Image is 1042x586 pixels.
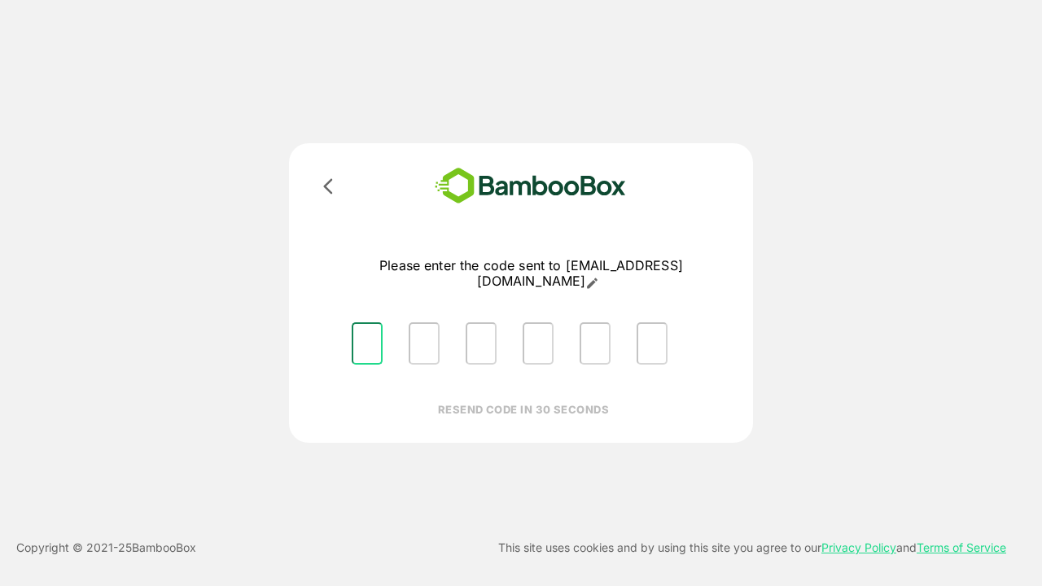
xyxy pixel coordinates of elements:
p: Please enter the code sent to [EMAIL_ADDRESS][DOMAIN_NAME] [339,258,724,290]
input: Please enter OTP character 3 [466,322,497,365]
input: Please enter OTP character 1 [352,322,383,365]
p: This site uses cookies and by using this site you agree to our and [498,538,1006,558]
a: Terms of Service [917,540,1006,554]
a: Privacy Policy [821,540,896,554]
input: Please enter OTP character 2 [409,322,440,365]
p: Copyright © 2021- 25 BambooBox [16,538,196,558]
input: Please enter OTP character 4 [523,322,554,365]
img: bamboobox [411,163,650,209]
input: Please enter OTP character 6 [637,322,668,365]
input: Please enter OTP character 5 [580,322,611,365]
